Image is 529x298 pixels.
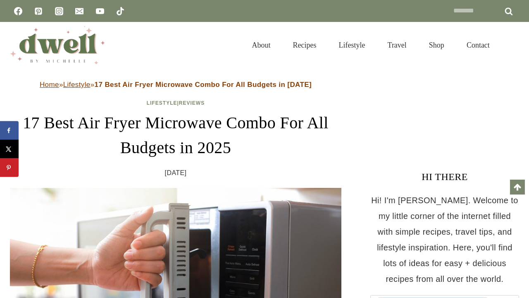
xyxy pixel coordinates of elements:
a: Pinterest [30,3,47,19]
a: Recipes [282,31,328,60]
a: Facebook [10,3,26,19]
a: Lifestyle [328,31,376,60]
span: | [147,100,205,106]
p: Hi! I'm [PERSON_NAME]. Welcome to my little corner of the internet filled with simple recipes, tr... [370,192,519,287]
a: TikTok [112,3,129,19]
span: » » [40,81,312,89]
a: Lifestyle [63,81,91,89]
h1: 17 Best Air Fryer Microwave Combo For All Budgets in 2025 [10,111,341,160]
a: YouTube [92,3,108,19]
button: View Search Form [505,38,519,52]
img: DWELL by michelle [10,26,105,64]
a: Home [40,81,59,89]
a: Contact [455,31,501,60]
time: [DATE] [165,167,187,179]
h3: HI THERE [370,169,519,184]
a: About [241,31,282,60]
a: Shop [418,31,455,60]
a: Reviews [179,100,205,106]
a: Lifestyle [147,100,177,106]
nav: Primary Navigation [241,31,501,60]
a: Email [71,3,88,19]
a: Travel [376,31,418,60]
a: Instagram [51,3,67,19]
a: Scroll to top [510,180,525,195]
strong: 17 Best Air Fryer Microwave Combo For All Budgets in [DATE] [95,81,312,89]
